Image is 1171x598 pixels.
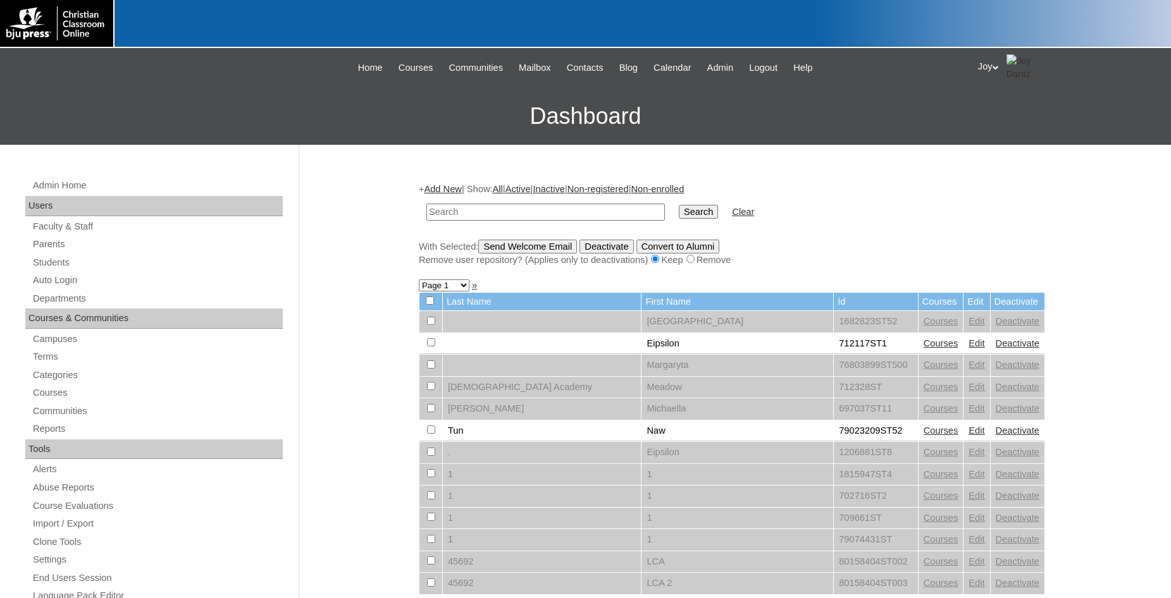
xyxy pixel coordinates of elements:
span: Admin [707,61,734,75]
input: Deactivate [579,240,633,253]
td: Meadow [641,377,833,398]
a: Deactivate [996,425,1039,436]
td: 1 [443,529,641,551]
a: Logout [743,61,784,75]
td: 1 [641,529,833,551]
td: Edit [963,293,989,311]
a: Clone Tools [32,534,283,550]
a: Courses [924,360,958,370]
a: Deactivate [996,534,1039,544]
td: Deactivate [991,293,1044,311]
a: Courses [924,403,958,413]
td: 1 [641,508,833,529]
td: 1 [443,464,641,485]
a: Edit [969,425,984,436]
a: Edit [969,360,984,370]
input: Convert to Alumni [636,240,720,253]
span: Communities [449,61,504,75]
td: 1 [443,508,641,529]
td: 1 [641,464,833,485]
td: LCA [641,551,833,573]
div: Courses & Communities [25,308,283,329]
a: Alerts [32,461,283,477]
a: Settings [32,552,283,568]
a: Deactivate [996,556,1039,566]
a: Add New [424,184,461,194]
td: Naw [641,420,833,442]
a: Deactivate [996,316,1039,326]
a: End Users Session [32,570,283,586]
a: Admin [701,61,740,75]
a: Students [32,255,283,271]
a: Reports [32,421,283,437]
a: Edit [969,338,984,348]
td: 1 [641,485,833,507]
a: Admin Home [32,178,283,193]
td: . [443,442,641,463]
a: Inactive [533,184,565,194]
a: » [472,280,477,290]
span: Calendar [654,61,691,75]
span: Courses [399,61,433,75]
td: 76803899ST500 [834,355,918,376]
a: Courses [924,469,958,479]
a: Clear [732,207,754,217]
a: Active [505,184,531,194]
td: 1 [443,485,641,507]
div: Users [25,196,283,216]
img: logo-white.png [6,6,107,40]
a: Deactivate [996,403,1039,413]
a: Deactivate [996,338,1039,348]
a: Non-registered [567,184,629,194]
td: 712328ST [834,377,918,398]
td: First Name [641,293,833,311]
a: Deactivate [996,578,1039,588]
a: Courses [924,578,958,588]
a: Edit [969,513,984,523]
a: Courses [924,556,958,566]
td: 712117ST1 [834,333,918,355]
a: Blog [613,61,644,75]
a: Courses [924,513,958,523]
a: Import / Export [32,516,283,532]
td: Margaryta [641,355,833,376]
a: Courses [924,491,958,501]
td: 697037ST11 [834,398,918,420]
a: Deactivate [996,491,1039,501]
a: Deactivate [996,447,1039,457]
a: Abuse Reports [32,480,283,496]
a: Parents [32,236,283,252]
div: With Selected: [419,240,1045,267]
span: Contacts [567,61,604,75]
a: Calendar [647,61,697,75]
a: Non-enrolled [631,184,684,194]
a: Courses [924,382,958,392]
input: Send Welcome Email [478,240,577,253]
td: 702716ST2 [834,485,918,507]
a: Terms [32,349,283,365]
td: Id [834,293,918,311]
td: Tun [443,420,641,442]
a: Edit [969,382,984,392]
td: 1206881ST8 [834,442,918,463]
td: [GEOGRAPHIC_DATA] [641,311,833,333]
a: Edit [969,403,984,413]
div: Tools [25,439,283,460]
span: Mailbox [519,61,551,75]
a: Mailbox [512,61,557,75]
div: + | Show: | | | | [419,183,1045,266]
div: Joy [978,54,1158,80]
a: Faculty & Staff [32,219,283,235]
a: Edit [969,316,984,326]
a: Edit [969,469,984,479]
a: Help [787,61,819,75]
a: All [493,184,503,194]
a: Edit [969,556,984,566]
td: LCA 2 [641,573,833,594]
h3: Dashboard [6,88,1165,145]
td: Eipsilon [641,333,833,355]
a: Course Evaluations [32,498,283,514]
a: Edit [969,534,984,544]
a: Auto Login [32,272,283,288]
span: Home [358,61,383,75]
